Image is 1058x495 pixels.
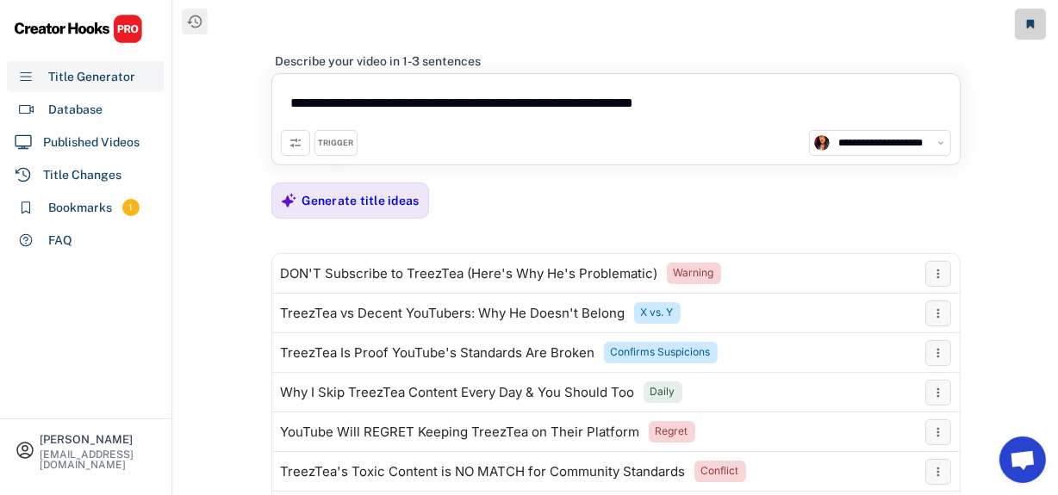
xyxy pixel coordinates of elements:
div: Title Generator [48,68,135,86]
div: TreezTea vs Decent YouTubers: Why He Doesn't Belong [281,306,625,320]
div: Bookmarks [48,199,112,217]
div: [PERSON_NAME] [40,434,157,445]
div: Warning [674,266,714,281]
a: Ouvrir le chat [999,436,1046,483]
div: DON'T Subscribe to TreezTea (Here's Why He's Problematic) [281,267,658,281]
div: Daily [650,385,675,399]
img: channels4_profile.jpg [814,135,830,151]
div: FAQ [48,232,72,250]
img: CHPRO%20Logo.svg [14,14,143,44]
div: Generate title ideas [302,193,420,208]
div: YouTube Will REGRET Keeping TreezTea on Their Platform [281,425,640,439]
div: Conflict [701,464,739,479]
div: Why I Skip TreezTea Content Every Day & You Should Too [281,386,635,399]
div: [EMAIL_ADDRESS][DOMAIN_NAME] [40,449,157,470]
div: Regret [656,424,688,439]
div: Describe your video in 1-3 sentences [276,53,482,69]
div: Title Changes [43,166,121,184]
div: TreezTea Is Proof YouTube's Standards Are Broken [281,346,595,360]
div: 1 [122,201,140,215]
div: Published Videos [43,133,140,152]
div: Confirms Suspicions [611,345,711,360]
div: TRIGGER [318,138,353,149]
div: Database [48,101,103,119]
div: TreezTea's Toxic Content is NO MATCH for Community Standards [281,465,686,479]
div: X vs. Y [641,306,674,320]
